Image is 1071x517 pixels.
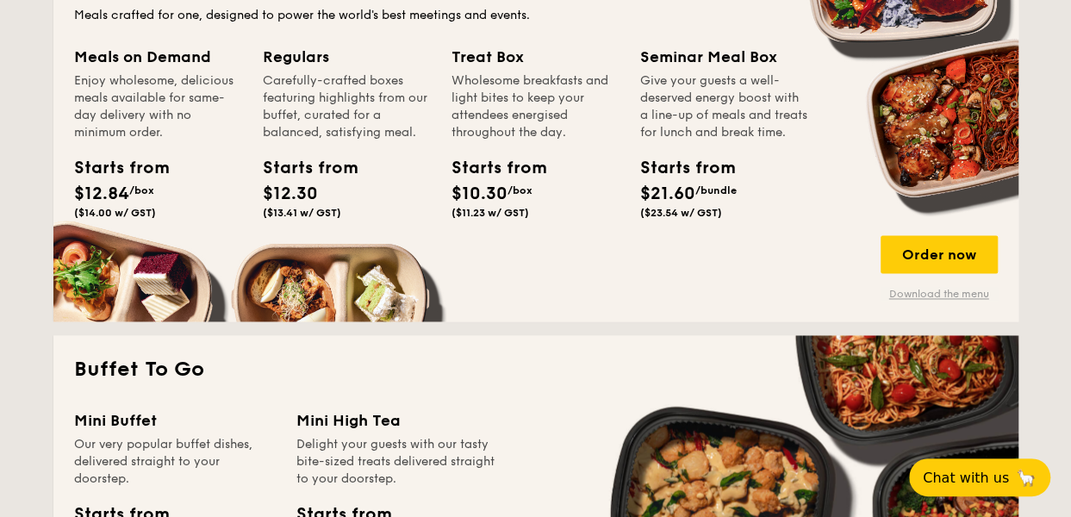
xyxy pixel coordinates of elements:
[909,458,1050,496] button: Chat with us🦙
[640,45,808,69] div: Seminar Meal Box
[451,72,620,141] div: Wholesome breakfasts and light bites to keep your attendees energised throughout the day.
[881,287,998,301] a: Download the menu
[1016,468,1037,488] span: 🦙
[74,356,998,383] h2: Buffet To Go
[640,155,718,181] div: Starts from
[263,155,340,181] div: Starts from
[451,45,620,69] div: Treat Box
[74,7,998,24] div: Meals crafted for one, designed to power the world's best meetings and events.
[296,435,498,487] div: Delight your guests with our tasty bite-sized treats delivered straight to your doorstep.
[74,435,276,487] div: Our very popular buffet dishes, delivered straight to your doorstep.
[640,72,808,141] div: Give your guests a well-deserved energy boost with a line-up of meals and treats for lunch and br...
[451,207,529,219] span: ($11.23 w/ GST)
[640,207,722,219] span: ($23.54 w/ GST)
[451,155,529,181] div: Starts from
[74,72,242,141] div: Enjoy wholesome, delicious meals available for same-day delivery with no minimum order.
[640,184,695,204] span: $21.60
[74,207,156,219] span: ($14.00 w/ GST)
[129,184,154,196] span: /box
[74,155,152,181] div: Starts from
[451,184,507,204] span: $10.30
[74,408,276,432] div: Mini Buffet
[695,184,737,196] span: /bundle
[923,470,1009,486] span: Chat with us
[263,45,431,69] div: Regulars
[507,184,532,196] span: /box
[881,235,998,273] div: Order now
[263,72,431,141] div: Carefully-crafted boxes featuring highlights from our buffet, curated for a balanced, satisfying ...
[74,184,129,204] span: $12.84
[263,207,341,219] span: ($13.41 w/ GST)
[296,408,498,432] div: Mini High Tea
[74,45,242,69] div: Meals on Demand
[263,184,318,204] span: $12.30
